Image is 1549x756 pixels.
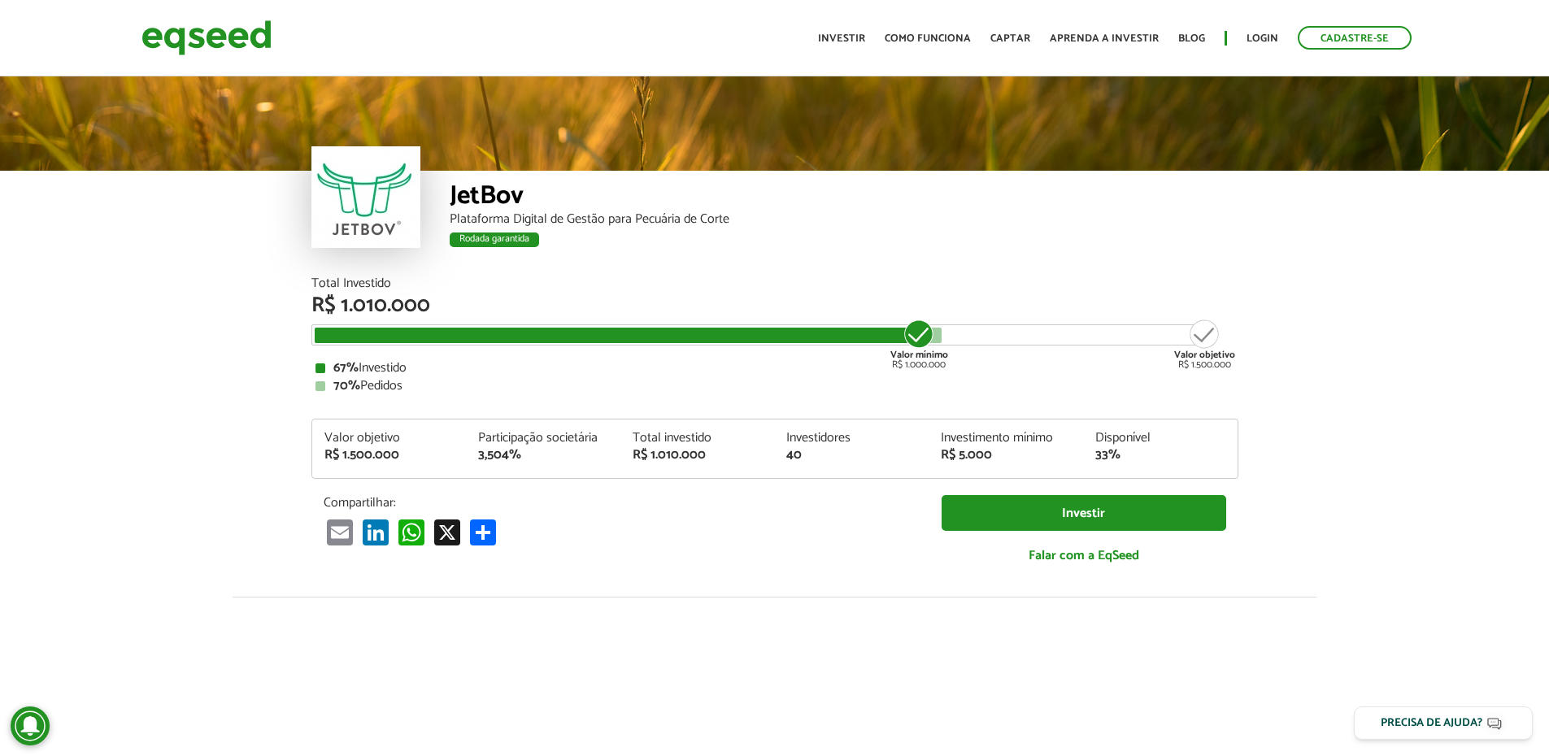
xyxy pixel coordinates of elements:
[1247,33,1278,44] a: Login
[395,519,428,545] a: WhatsApp
[633,449,763,462] div: R$ 1.010.000
[478,432,608,445] div: Participação societária
[1174,318,1235,370] div: R$ 1.500.000
[786,432,916,445] div: Investidores
[941,449,1071,462] div: R$ 5.000
[431,519,463,545] a: X
[633,432,763,445] div: Total investido
[885,33,971,44] a: Como funciona
[450,183,1238,213] div: JetBov
[315,362,1234,375] div: Investido
[333,357,359,379] strong: 67%
[941,432,1071,445] div: Investimento mínimo
[942,495,1226,532] a: Investir
[467,519,499,545] a: Compartilhar
[141,16,272,59] img: EqSeed
[450,213,1238,226] div: Plataforma Digital de Gestão para Pecuária de Corte
[890,347,948,363] strong: Valor mínimo
[1095,432,1225,445] div: Disponível
[450,232,539,247] div: Rodada garantida
[1174,347,1235,363] strong: Valor objetivo
[1178,33,1205,44] a: Blog
[315,380,1234,393] div: Pedidos
[478,449,608,462] div: 3,504%
[1050,33,1159,44] a: Aprenda a investir
[889,318,950,370] div: R$ 1.000.000
[359,519,392,545] a: LinkedIn
[311,277,1238,290] div: Total Investido
[990,33,1030,44] a: Captar
[324,495,917,511] p: Compartilhar:
[942,539,1226,572] a: Falar com a EqSeed
[311,295,1238,316] div: R$ 1.010.000
[1298,26,1412,50] a: Cadastre-se
[818,33,865,44] a: Investir
[333,375,360,397] strong: 70%
[324,519,356,545] a: Email
[786,449,916,462] div: 40
[1095,449,1225,462] div: 33%
[324,432,455,445] div: Valor objetivo
[324,449,455,462] div: R$ 1.500.000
